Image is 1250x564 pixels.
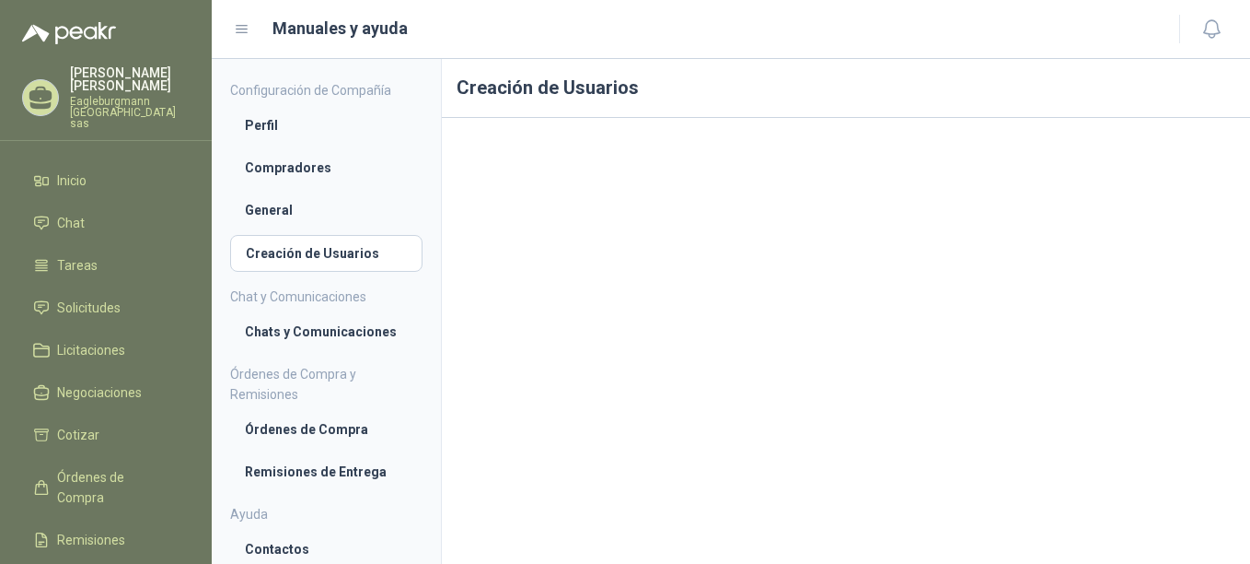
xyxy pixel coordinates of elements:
h4: Ayuda [230,504,422,524]
a: Órdenes de Compra [22,460,190,515]
a: Chats y Comunicaciones [230,314,422,349]
a: Negociaciones [22,375,190,410]
li: Remisiones de Entrega [245,462,408,482]
p: Eagleburgmann [GEOGRAPHIC_DATA] sas [70,96,190,129]
span: Chat [57,213,85,233]
span: Inicio [57,170,87,191]
a: Licitaciones [22,333,190,368]
li: Chats y Comunicaciones [245,322,408,342]
h4: Configuración de Compañía [230,80,422,100]
li: General [245,200,408,220]
li: Contactos [245,539,408,559]
a: Tareas [22,248,190,283]
a: Inicio [22,163,190,198]
a: General [230,193,422,228]
li: Creación de Usuarios [246,243,407,264]
span: Tareas [57,255,98,276]
a: Perfil [230,108,422,143]
a: Remisiones de Entrega [230,454,422,489]
a: Órdenes de Compra [230,412,422,447]
li: Compradores [245,158,408,178]
p: [PERSON_NAME] [PERSON_NAME] [70,66,190,92]
span: Remisiones [57,530,125,550]
span: Cotizar [57,425,99,445]
li: Órdenes de Compra [245,419,408,440]
h4: Chat y Comunicaciones [230,287,422,307]
a: Remisiones [22,523,190,558]
a: Chat [22,206,190,241]
span: Solicitudes [57,298,121,318]
img: Logo peakr [22,22,116,44]
h1: Manuales y ayuda [272,16,408,41]
a: Compradores [230,150,422,185]
span: Órdenes de Compra [57,467,172,508]
h1: Creación de Usuarios [442,59,1250,118]
span: Negociaciones [57,382,142,403]
a: Creación de Usuarios [230,235,422,272]
a: Cotizar [22,417,190,452]
span: Licitaciones [57,340,125,360]
h4: Órdenes de Compra y Remisiones [230,364,422,405]
a: Solicitudes [22,290,190,325]
li: Perfil [245,115,408,135]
